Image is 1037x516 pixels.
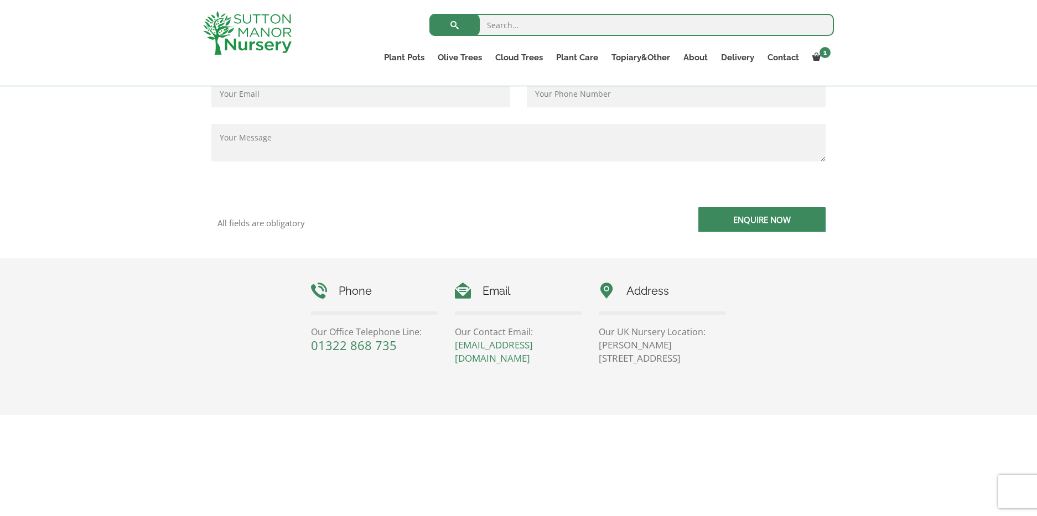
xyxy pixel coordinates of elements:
h4: Email [455,283,582,300]
a: Contact [761,50,806,65]
input: Your Phone Number [527,80,826,107]
a: Delivery [714,50,761,65]
a: 01322 868 735 [311,337,397,353]
p: Our UK Nursery Location: [599,325,726,338]
form: Contact form [203,35,834,258]
a: Olive Trees [431,50,489,65]
a: Plant Care [549,50,605,65]
p: All fields are obligatory [217,218,510,228]
a: About [677,50,714,65]
span: 1 [820,47,831,58]
a: Plant Pots [377,50,431,65]
a: [EMAIL_ADDRESS][DOMAIN_NAME] [455,338,533,364]
p: Our Office Telephone Line: [311,325,438,338]
img: logo [203,11,292,55]
a: Topiary&Other [605,50,677,65]
p: Our Contact Email: [455,325,582,338]
a: 1 [806,50,834,65]
h4: Phone [311,283,438,300]
h4: Address [599,283,726,300]
input: Enquire Now [698,207,826,232]
p: [PERSON_NAME][STREET_ADDRESS] [599,338,726,365]
input: Your Email [211,80,510,107]
a: Cloud Trees [489,50,549,65]
input: Search... [429,14,834,36]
